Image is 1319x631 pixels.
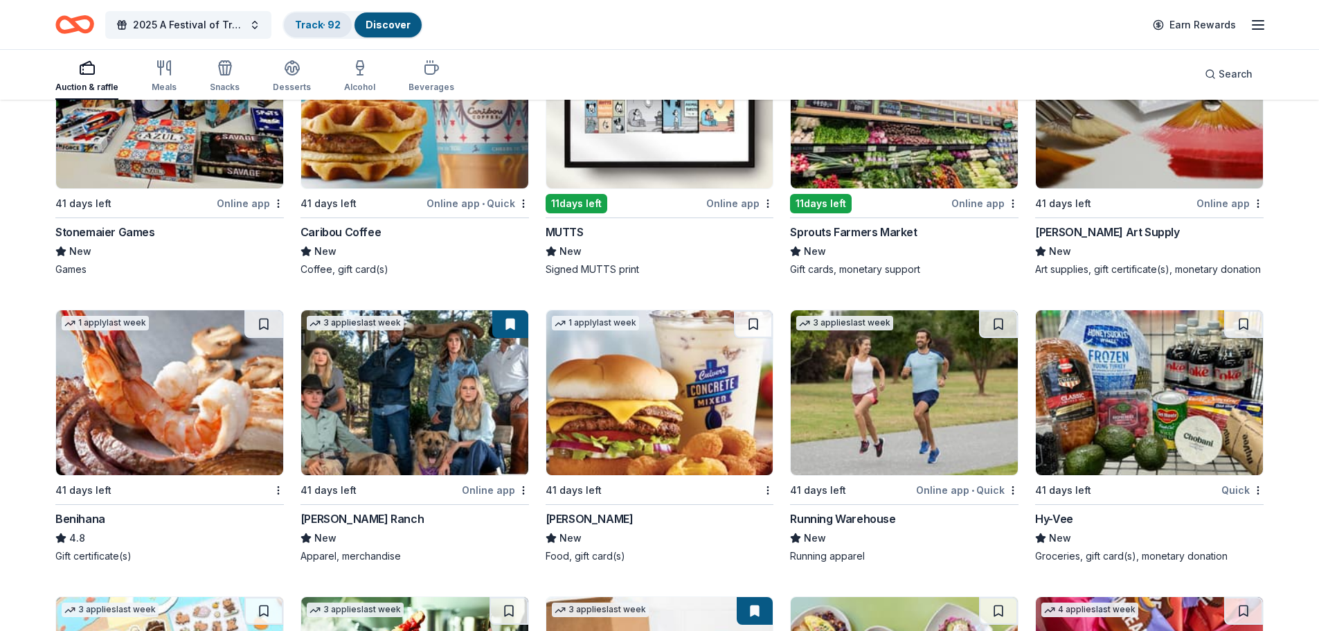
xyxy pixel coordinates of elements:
div: Apparel, merchandise [300,549,529,563]
div: 3 applies last week [62,603,159,617]
div: [PERSON_NAME] Art Supply [1035,224,1179,240]
div: Quick [1221,481,1264,499]
div: MUTTS [546,224,584,240]
button: Snacks [210,54,240,100]
div: Gift certificate(s) [55,549,284,563]
div: 41 days left [790,482,846,499]
div: 3 applies last week [796,316,893,330]
div: Meals [152,82,177,93]
div: 4 applies last week [1041,603,1138,617]
div: 3 applies last week [307,603,404,617]
img: Image for Running Warehouse [791,310,1018,475]
div: 41 days left [55,482,111,499]
div: Online app Quick [427,195,529,212]
img: Image for Kimes Ranch [301,310,528,475]
div: Running Warehouse [790,510,895,527]
a: Home [55,8,94,41]
img: Image for Caribou Coffee [301,24,528,188]
button: Desserts [273,54,311,100]
div: Online app [217,195,284,212]
div: 41 days left [1035,195,1091,212]
span: • [482,198,485,209]
img: Image for Benihana [56,310,283,475]
div: 1 apply last week [552,316,639,330]
a: Image for Benihana1 applylast week41 days leftBenihana4.8Gift certificate(s) [55,310,284,563]
div: Snacks [210,82,240,93]
img: Image for Culver's [546,310,773,475]
span: New [314,243,337,260]
div: 11 days left [546,194,607,213]
div: Online app [462,481,529,499]
span: New [559,243,582,260]
div: Online app [706,195,773,212]
img: Image for Sprouts Farmers Market [791,24,1018,188]
div: Caribou Coffee [300,224,381,240]
div: Art supplies, gift certificate(s), monetary donation [1035,263,1264,276]
div: 11 days left [790,194,852,213]
span: 4.8 [69,530,85,546]
a: Image for Culver's 1 applylast week41 days left[PERSON_NAME]NewFood, gift card(s) [546,310,774,563]
a: Image for Running Warehouse3 applieslast week41 days leftOnline app•QuickRunning WarehouseNewRunn... [790,310,1019,563]
span: Search [1219,66,1253,82]
div: Games [55,263,284,276]
button: Search [1194,60,1264,88]
div: Desserts [273,82,311,93]
div: Alcohol [344,82,375,93]
button: Meals [152,54,177,100]
span: New [1049,243,1071,260]
span: 2025 A Festival of Trees Event [133,17,244,33]
div: Food, gift card(s) [546,549,774,563]
div: 1 apply last week [62,316,149,330]
div: Online app [951,195,1019,212]
span: New [69,243,91,260]
div: Coffee, gift card(s) [300,263,529,276]
a: Image for Kimes Ranch3 applieslast week41 days leftOnline app[PERSON_NAME] RanchNewApparel, merch... [300,310,529,563]
span: New [804,530,826,546]
div: 41 days left [1035,482,1091,499]
div: Online app Quick [916,481,1019,499]
span: New [804,243,826,260]
a: Discover [366,19,411,30]
div: 41 days left [300,482,357,499]
div: 41 days left [546,482,602,499]
div: Auction & raffle [55,82,118,93]
div: 41 days left [300,195,357,212]
a: Image for MUTTS1 applylast week11days leftOnline appMUTTSNewSigned MUTTS print [546,23,774,276]
span: New [559,530,582,546]
div: Stonemaier Games [55,224,155,240]
button: Track· 92Discover [282,11,423,39]
a: Earn Rewards [1145,12,1244,37]
a: Image for Caribou Coffee3 applieslast week41 days leftOnline app•QuickCaribou CoffeeNewCoffee, gi... [300,23,529,276]
div: Online app [1196,195,1264,212]
span: • [971,485,974,496]
a: Image for Stonemaier Games3 applieslast week41 days leftOnline appStonemaier GamesNewGames [55,23,284,276]
div: 3 applies last week [307,316,404,330]
div: Gift cards, monetary support [790,263,1019,276]
img: Image for Hy-Vee [1036,310,1263,475]
span: New [314,530,337,546]
img: Image for MUTTS [546,24,773,188]
button: Beverages [409,54,454,100]
img: Image for Stonemaier Games [56,24,283,188]
div: Signed MUTTS print [546,263,774,276]
div: 3 applies last week [552,603,649,617]
a: Image for Sprouts Farmers Market6 applieslast week11days leftOnline appSprouts Farmers MarketNewG... [790,23,1019,276]
div: 41 days left [55,195,111,212]
a: Track· 92 [295,19,341,30]
div: [PERSON_NAME] Ranch [300,510,424,527]
div: Beverages [409,82,454,93]
button: Alcohol [344,54,375,100]
button: 2025 A Festival of Trees Event [105,11,271,39]
div: Hy-Vee [1035,510,1073,527]
a: Image for Hy-Vee41 days leftQuickHy-VeeNewGroceries, gift card(s), monetary donation [1035,310,1264,563]
img: Image for Trekell Art Supply [1036,24,1263,188]
a: Image for Trekell Art Supply1 applylast week41 days leftOnline app[PERSON_NAME] Art SupplyNewArt ... [1035,23,1264,276]
div: [PERSON_NAME] [546,510,634,527]
div: Benihana [55,510,105,527]
span: New [1049,530,1071,546]
div: Groceries, gift card(s), monetary donation [1035,549,1264,563]
div: Sprouts Farmers Market [790,224,917,240]
div: Running apparel [790,549,1019,563]
button: Auction & raffle [55,54,118,100]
